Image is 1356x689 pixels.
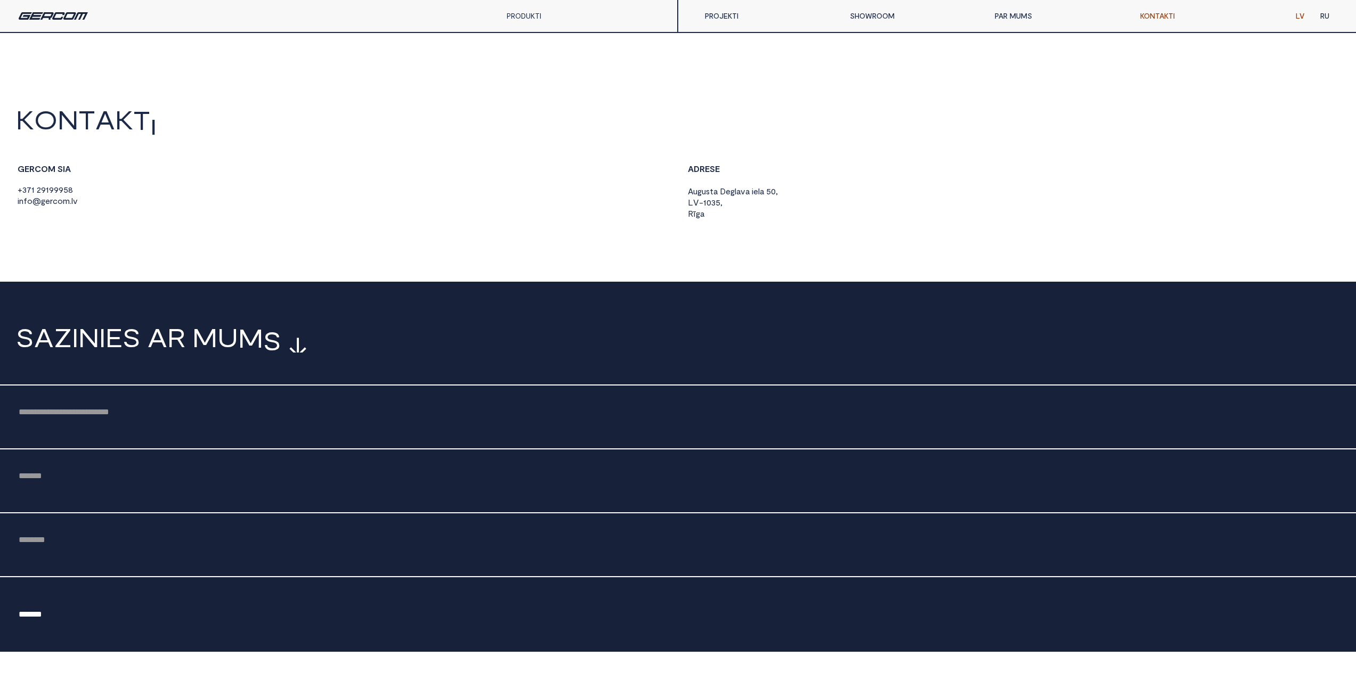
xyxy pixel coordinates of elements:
[771,186,776,196] span: 0
[688,209,693,218] span: R
[694,164,700,174] span: D
[745,186,750,196] span: a
[18,196,19,206] span: i
[16,106,34,132] span: K
[688,198,693,207] span: L
[1132,5,1277,27] a: KONTAKTI
[741,186,745,196] span: v
[78,324,99,350] span: N
[41,185,46,194] span: 9
[29,164,35,174] span: R
[46,185,49,194] span: 1
[58,106,78,132] span: N
[45,196,50,206] span: e
[22,185,27,194] span: 3
[68,185,73,194] span: 8
[58,164,63,174] span: S
[238,325,263,350] span: M
[507,11,541,20] a: PRODUKTI
[150,115,157,141] span: I
[697,5,842,27] a: PROJEKTI
[760,186,764,196] span: a
[705,164,710,174] span: E
[63,185,68,194] span: 5
[735,186,736,196] span: l
[706,186,710,196] span: s
[736,186,741,196] span: a
[703,198,707,207] span: 1
[696,209,700,218] span: g
[720,198,722,207] span: ,
[16,324,34,350] span: S
[48,164,55,174] span: M
[752,186,753,196] span: i
[693,186,697,196] span: u
[1288,5,1312,27] a: LV
[693,198,699,207] span: V
[58,196,63,206] span: o
[148,324,167,350] span: A
[70,196,71,206] span: .
[710,186,713,196] span: t
[31,185,35,194] span: 1
[1312,5,1337,27] a: RU
[123,324,141,350] span: S
[702,186,706,196] span: u
[720,186,726,196] span: D
[35,164,41,174] span: C
[710,164,715,174] span: S
[73,196,78,206] span: v
[33,196,41,206] span: @
[697,186,702,196] span: g
[726,186,730,196] span: e
[713,186,718,196] span: a
[842,5,987,27] a: SHOWROOM
[758,186,760,196] span: l
[71,196,73,206] span: l
[730,186,735,196] span: g
[53,196,58,206] span: c
[34,106,58,132] span: O
[27,185,31,194] span: 7
[25,164,29,174] span: E
[711,198,716,207] span: 3
[18,164,25,174] span: G
[776,186,778,196] span: ,
[192,324,217,350] span: M
[63,196,70,206] span: m
[766,186,771,196] span: 5
[167,324,185,350] span: R
[41,164,48,174] span: O
[54,185,59,194] span: 9
[37,185,41,194] span: 2
[700,164,705,174] span: R
[72,324,78,350] span: I
[133,107,150,133] span: T
[715,164,720,174] span: E
[23,196,27,206] span: f
[27,196,33,206] span: o
[95,106,115,132] span: A
[99,324,105,350] span: I
[59,185,63,194] span: 9
[78,106,95,132] span: T
[753,186,758,196] span: e
[105,324,123,350] span: E
[707,198,711,207] span: 0
[18,185,22,194] span: +
[41,196,45,206] span: g
[688,186,693,196] span: A
[34,324,54,350] span: A
[49,185,54,194] span: 9
[217,324,238,350] span: U
[716,198,720,207] span: 5
[115,106,133,132] span: K
[688,164,694,174] span: A
[54,324,72,350] span: Z
[987,5,1132,27] a: PAR MUMS
[699,198,703,207] span: -
[63,164,65,174] span: I
[50,196,53,206] span: r
[700,209,704,218] span: a
[65,164,71,174] span: A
